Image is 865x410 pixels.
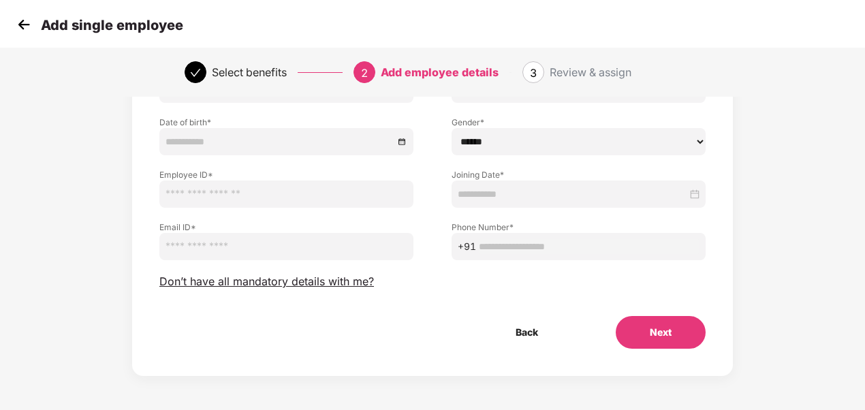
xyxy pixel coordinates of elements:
label: Email ID [159,221,413,233]
div: Select benefits [212,61,287,83]
button: Back [482,316,572,349]
span: Don’t have all mandatory details with me? [159,274,374,289]
label: Phone Number [452,221,706,233]
label: Gender [452,116,706,128]
button: Next [616,316,706,349]
img: svg+xml;base64,PHN2ZyB4bWxucz0iaHR0cDovL3d3dy53My5vcmcvMjAwMC9zdmciIHdpZHRoPSIzMCIgaGVpZ2h0PSIzMC... [14,14,34,35]
div: Add employee details [381,61,499,83]
label: Joining Date [452,169,706,180]
label: Employee ID [159,169,413,180]
span: 3 [530,66,537,80]
label: Date of birth [159,116,413,128]
div: Review & assign [550,61,631,83]
span: +91 [458,239,476,254]
span: 2 [361,66,368,80]
span: check [190,67,201,78]
p: Add single employee [41,17,183,33]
